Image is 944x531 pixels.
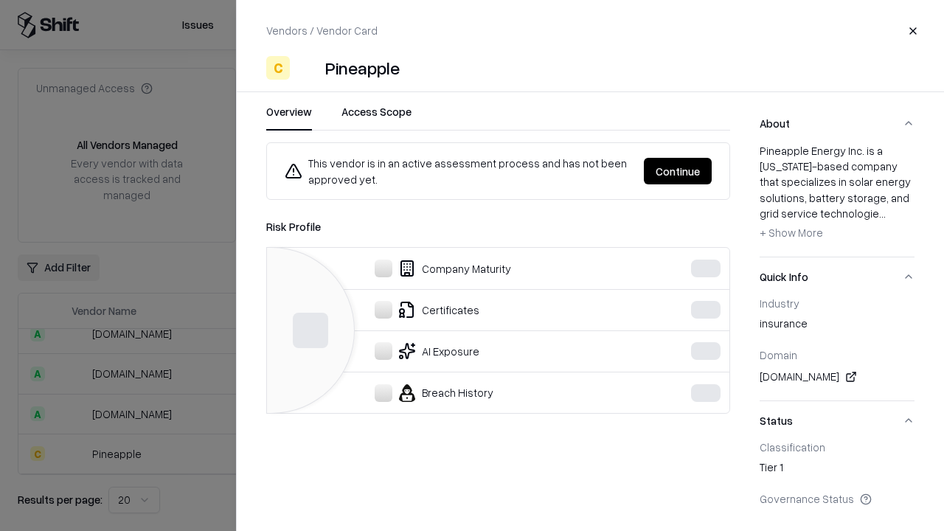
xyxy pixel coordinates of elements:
[279,260,646,277] div: Company Maturity
[279,384,646,402] div: Breach History
[760,401,914,440] button: Status
[760,221,823,245] button: + Show More
[266,104,312,131] button: Overview
[644,158,712,184] button: Continue
[266,23,378,38] p: Vendors / Vendor Card
[760,257,914,296] button: Quick Info
[760,492,914,505] div: Governance Status
[279,342,646,360] div: AI Exposure
[760,296,914,400] div: Quick Info
[285,155,632,187] div: This vendor is in an active assessment process and has not been approved yet.
[760,104,914,143] button: About
[760,368,914,386] div: [DOMAIN_NAME]
[760,440,914,454] div: Classification
[325,56,400,80] div: Pineapple
[760,226,823,239] span: + Show More
[266,56,290,80] div: C
[266,218,730,235] div: Risk Profile
[879,206,886,220] span: ...
[760,143,914,245] div: Pineapple Energy Inc. is a [US_STATE]-based company that specializes in solar energy solutions, b...
[279,301,646,319] div: Certificates
[760,316,914,336] div: insurance
[760,296,914,310] div: Industry
[296,56,319,80] img: Pineapple
[760,143,914,257] div: About
[760,348,914,361] div: Domain
[341,104,412,131] button: Access Scope
[760,459,914,480] div: Tier 1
